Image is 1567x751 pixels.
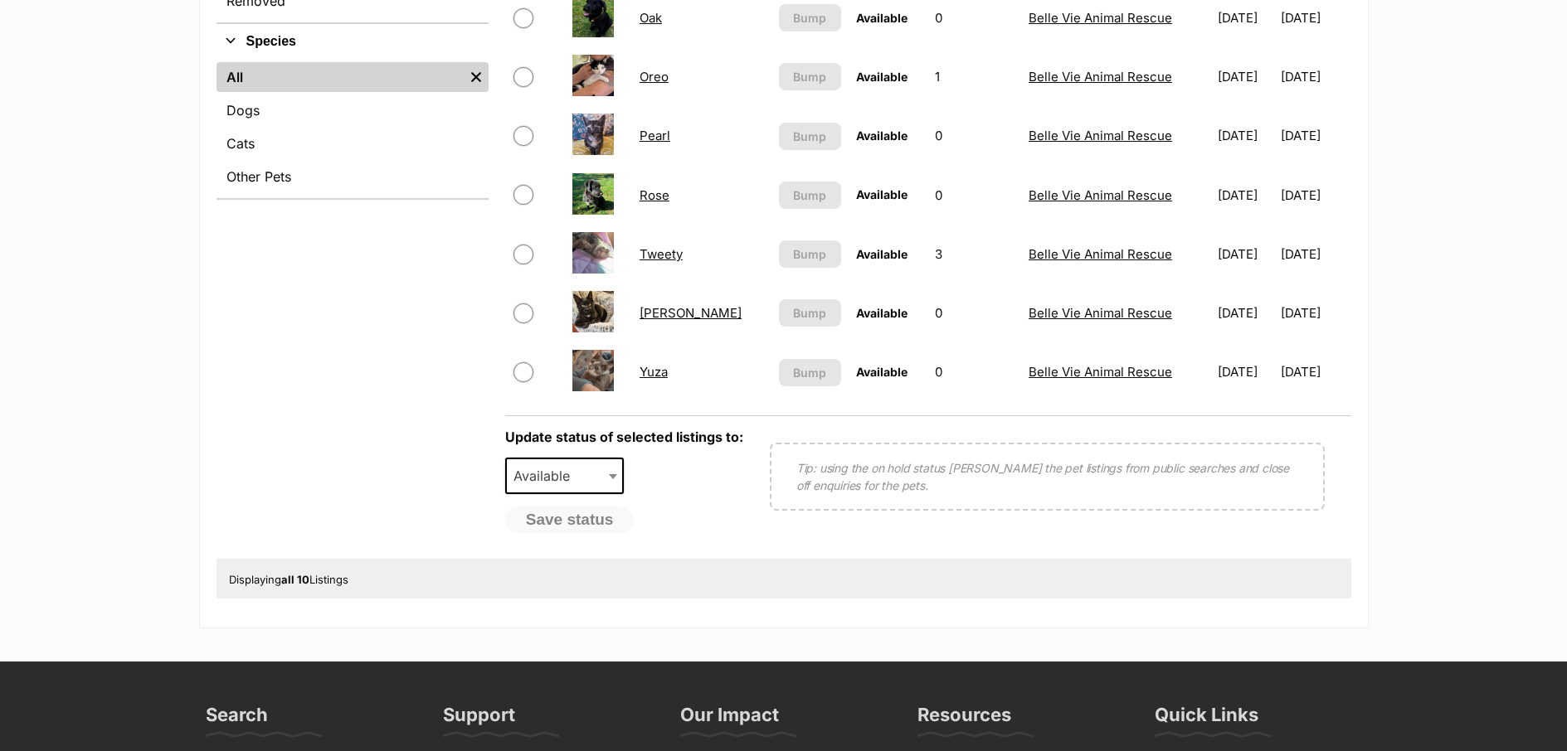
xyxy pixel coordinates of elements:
[640,305,742,321] a: [PERSON_NAME]
[779,299,841,327] button: Bump
[505,429,743,445] label: Update status of selected listings to:
[1211,107,1279,164] td: [DATE]
[1281,343,1349,400] td: [DATE]
[680,703,779,736] h3: Our Impact
[928,225,1020,283] td: 3
[793,304,826,322] span: Bump
[779,63,841,90] button: Bump
[856,247,908,261] span: Available
[640,69,669,85] a: Oreo
[796,459,1298,494] p: Tip: using the on hold status [PERSON_NAME] the pet listings from public searches and close off e...
[1211,343,1279,400] td: [DATE]
[1029,10,1172,26] a: Belle Vie Animal Rescue
[856,306,908,320] span: Available
[640,246,683,262] a: Tweety
[1155,703,1258,736] h3: Quick Links
[217,128,489,158] a: Cats
[217,31,489,52] button: Species
[1029,305,1172,321] a: Belle Vie Animal Rescue
[793,364,826,381] span: Bump
[1029,128,1172,143] a: Belle Vie Animal Rescue
[779,359,841,386] button: Bump
[1029,69,1172,85] a: Belle Vie Animal Rescue
[1281,107,1349,164] td: [DATE]
[856,365,908,379] span: Available
[640,10,662,26] a: Oak
[928,167,1020,224] td: 0
[793,187,826,204] span: Bump
[1211,48,1279,105] td: [DATE]
[928,284,1020,342] td: 0
[856,128,908,143] span: Available
[856,70,908,84] span: Available
[779,182,841,209] button: Bump
[856,11,908,25] span: Available
[505,458,625,494] span: Available
[793,245,826,263] span: Bump
[779,240,841,268] button: Bump
[856,187,908,201] span: Available
[464,62,489,92] a: Remove filter
[217,162,489,191] a: Other Pets
[1281,167,1349,224] td: [DATE]
[928,343,1020,400] td: 0
[1281,284,1349,342] td: [DATE]
[793,68,826,85] span: Bump
[443,703,515,736] h3: Support
[217,59,489,198] div: Species
[1281,48,1349,105] td: [DATE]
[1211,167,1279,224] td: [DATE]
[640,128,670,143] a: Pearl
[507,464,586,487] span: Available
[217,62,464,92] a: All
[917,703,1011,736] h3: Resources
[281,573,309,586] strong: all 10
[1029,246,1172,262] a: Belle Vie Animal Rescue
[1211,225,1279,283] td: [DATE]
[640,187,669,203] a: Rose
[779,4,841,31] button: Bump
[640,364,668,380] a: Yuza
[1211,284,1279,342] td: [DATE]
[1281,225,1349,283] td: [DATE]
[1029,187,1172,203] a: Belle Vie Animal Rescue
[505,506,635,533] button: Save status
[229,573,348,586] span: Displaying Listings
[793,9,826,27] span: Bump
[928,48,1020,105] td: 1
[793,128,826,145] span: Bump
[206,703,268,736] h3: Search
[1029,364,1172,380] a: Belle Vie Animal Rescue
[928,107,1020,164] td: 0
[779,123,841,150] button: Bump
[217,95,489,125] a: Dogs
